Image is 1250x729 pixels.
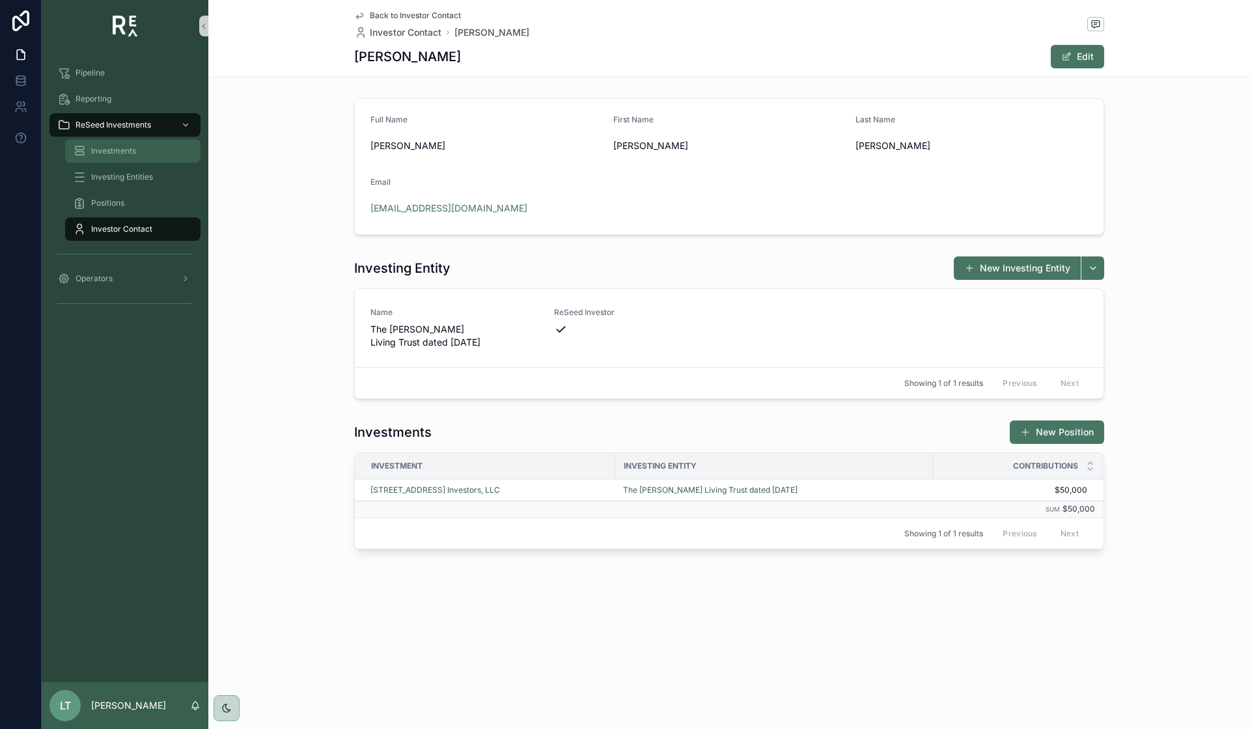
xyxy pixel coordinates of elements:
[49,87,201,111] a: Reporting
[76,94,111,104] span: Reporting
[49,113,201,137] a: ReSeed Investments
[76,273,113,284] span: Operators
[1010,420,1104,444] button: New Position
[113,16,138,36] img: App logo
[91,146,136,156] span: Investments
[354,423,432,441] h1: Investments
[370,115,408,124] span: Full Name
[370,177,391,187] span: Email
[355,289,1104,367] a: NameThe [PERSON_NAME] Living Trust dated [DATE]ReSeed Investor
[354,10,461,21] a: Back to Investor Contact
[613,115,654,124] span: First Name
[65,217,201,241] a: Investor Contact
[855,139,1088,152] span: [PERSON_NAME]
[454,26,529,39] a: [PERSON_NAME]
[370,26,441,39] span: Investor Contact
[91,224,152,234] span: Investor Contact
[91,699,166,712] p: [PERSON_NAME]
[370,202,527,215] a: [EMAIL_ADDRESS][DOMAIN_NAME]
[370,139,603,152] span: [PERSON_NAME]
[554,307,722,318] span: ReSeed Investor
[623,485,926,495] a: The [PERSON_NAME] Living Trust dated [DATE]
[42,52,208,331] div: scrollable content
[91,198,124,208] span: Positions
[65,165,201,189] a: Investing Entities
[60,698,71,713] span: LT
[370,485,500,495] a: [STREET_ADDRESS] Investors, LLC
[1013,461,1078,471] span: Contributions
[613,139,846,152] span: [PERSON_NAME]
[371,461,423,471] span: Investment
[954,256,1081,280] button: New Investing Entity
[623,485,798,495] a: The [PERSON_NAME] Living Trust dated [DATE]
[65,191,201,215] a: Positions
[370,323,538,349] span: The [PERSON_NAME] Living Trust dated [DATE]
[354,26,441,39] a: Investor Contact
[1062,504,1095,514] span: $50,000
[49,61,201,85] a: Pipeline
[354,259,451,277] h1: Investing Entity
[624,461,697,471] span: Investing Entity
[934,485,1087,495] a: $50,000
[354,48,461,66] h1: [PERSON_NAME]
[904,529,983,539] span: Showing 1 of 1 results
[370,485,607,495] a: [STREET_ADDRESS] Investors, LLC
[1051,45,1104,68] button: Edit
[904,378,983,389] span: Showing 1 of 1 results
[91,172,153,182] span: Investing Entities
[855,115,895,124] span: Last Name
[1046,506,1060,513] small: Sum
[370,307,538,318] span: Name
[65,139,201,163] a: Investments
[76,120,151,130] span: ReSeed Investments
[76,68,105,78] span: Pipeline
[370,10,461,21] span: Back to Investor Contact
[49,267,201,290] a: Operators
